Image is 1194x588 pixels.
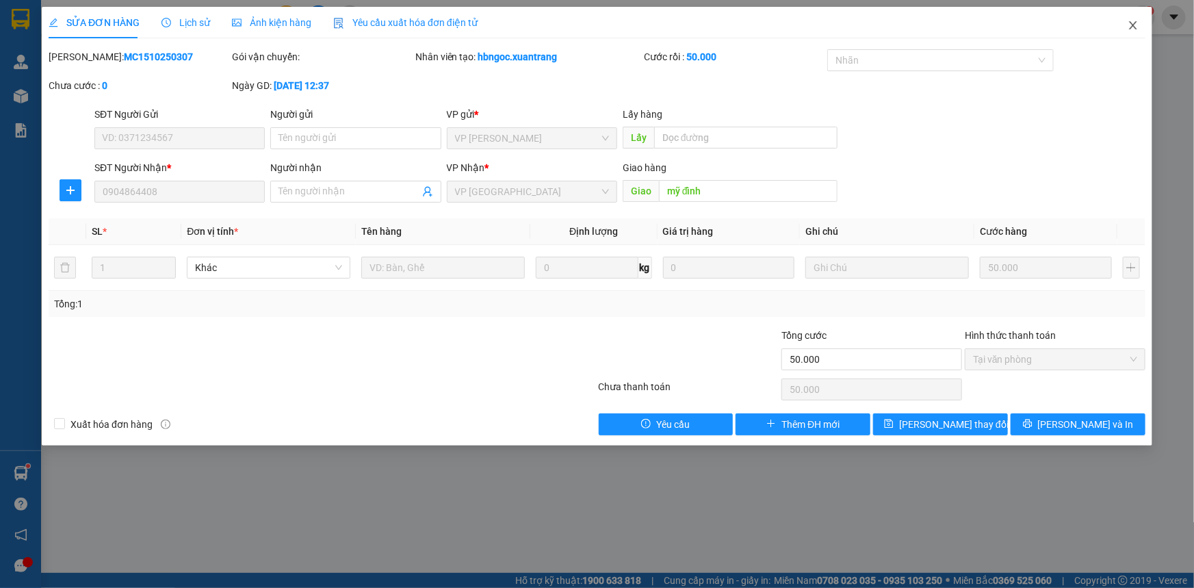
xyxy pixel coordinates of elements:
[623,109,662,120] span: Lấy hàng
[25,25,105,39] span: XUANTRANG
[447,107,617,122] div: VP gửi
[92,226,103,237] span: SL
[232,78,413,93] div: Ngày GD:
[333,17,478,28] span: Yêu cầu xuất hóa đơn điện tử
[49,78,229,93] div: Chưa cước :
[187,226,238,237] span: Đơn vị tính
[65,417,158,432] span: Xuất hóa đơn hàng
[60,185,81,196] span: plus
[54,296,461,311] div: Tổng: 1
[161,420,170,429] span: info-circle
[447,162,485,173] span: VP Nhận
[232,18,242,27] span: picture
[5,78,42,87] span: Người gửi:
[274,80,329,91] b: [DATE] 12:37
[965,330,1056,341] label: Hình thức thanh toán
[623,180,659,202] span: Giao
[455,128,609,149] span: VP MỘC CHÂU
[638,257,652,279] span: kg
[686,51,716,62] b: 50.000
[899,417,1009,432] span: [PERSON_NAME] thay đổi
[129,14,199,34] span: VP [PERSON_NAME]
[973,349,1137,370] span: Tại văn phòng
[1023,419,1033,430] span: printer
[597,379,781,403] div: Chưa thanh toán
[49,17,140,28] span: SỬA ĐƠN HÀNG
[60,179,81,201] button: plus
[478,51,558,62] b: hbngoc.xuantrang
[422,186,433,197] span: user-add
[270,160,441,175] div: Người nhận
[1128,20,1139,31] span: close
[5,87,48,96] span: Người nhận:
[361,257,525,279] input: VD: Bàn, Ghế
[1038,417,1134,432] span: [PERSON_NAME] và In
[980,226,1027,237] span: Cước hàng
[132,36,199,49] span: 0981 559 551
[270,107,441,122] div: Người gửi
[44,42,88,55] em: Logistics
[884,419,894,430] span: save
[599,413,734,435] button: exclamation-circleYêu cầu
[94,107,265,122] div: SĐT Người Gửi
[569,226,618,237] span: Định lượng
[102,80,107,91] b: 0
[42,8,89,22] span: HAIVAN
[137,71,190,123] img: qr-code
[415,49,642,64] div: Nhân viên tạo:
[781,330,827,341] span: Tổng cước
[195,257,342,278] span: Khác
[49,49,229,64] div: [PERSON_NAME]:
[781,417,840,432] span: Thêm ĐH mới
[455,181,609,202] span: VP HÀ NỘI
[663,226,714,237] span: Giá trị hàng
[1011,413,1145,435] button: printer[PERSON_NAME] và In
[54,257,76,279] button: delete
[766,419,776,430] span: plus
[232,17,311,28] span: Ảnh kiện hàng
[161,18,171,27] span: clock-circle
[805,257,969,279] input: Ghi Chú
[656,417,690,432] span: Yêu cầu
[736,413,870,435] button: plusThêm ĐH mới
[641,419,651,430] span: exclamation-circle
[161,17,210,28] span: Lịch sử
[623,162,666,173] span: Giao hàng
[873,413,1008,435] button: save[PERSON_NAME] thay đổi
[800,218,974,245] th: Ghi chú
[124,51,193,62] b: MC1510250307
[663,257,795,279] input: 0
[1114,7,1152,45] button: Close
[659,180,838,202] input: Dọc đường
[644,49,825,64] div: Cước rồi :
[232,49,413,64] div: Gói vận chuyển:
[333,18,344,29] img: icon
[94,160,265,175] div: SĐT Người Nhận
[361,226,402,237] span: Tên hàng
[623,127,654,149] span: Lấy
[1123,257,1140,279] button: plus
[49,18,58,27] span: edit
[654,127,838,149] input: Dọc đường
[5,97,101,116] span: 0853576435
[980,257,1112,279] input: 0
